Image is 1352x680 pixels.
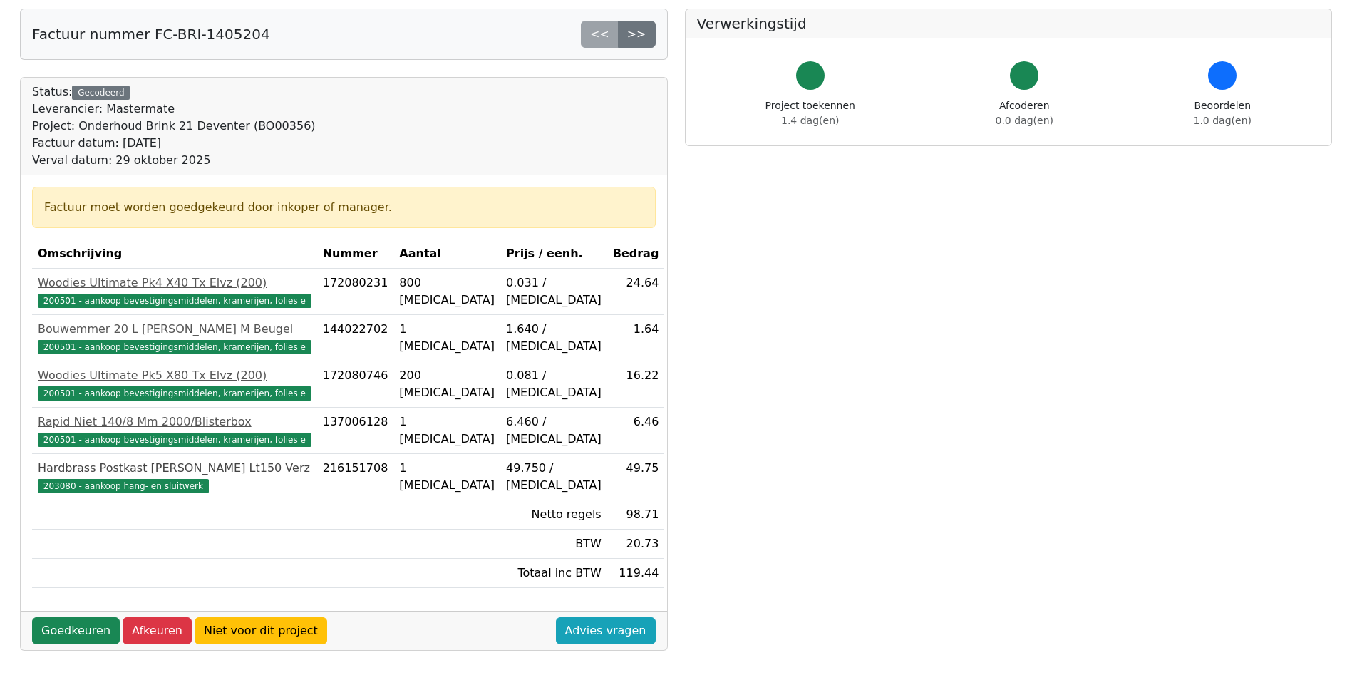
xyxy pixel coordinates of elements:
[506,460,602,494] div: 49.750 / [MEDICAL_DATA]
[399,367,495,401] div: 200 [MEDICAL_DATA]
[996,115,1053,126] span: 0.0 dag(en)
[500,239,607,269] th: Prijs / eenh.
[556,617,656,644] a: Advies vragen
[607,559,665,588] td: 119.44
[500,530,607,559] td: BTW
[765,98,855,128] div: Project toekennen
[195,617,327,644] a: Niet voor dit project
[32,26,270,43] h5: Factuur nummer FC-BRI-1405204
[38,386,311,401] span: 200501 - aankoop bevestigingsmiddelen, kramerijen, folies e
[500,559,607,588] td: Totaal inc BTW
[44,199,644,216] div: Factuur moet worden goedgekeurd door inkoper of manager.
[32,83,316,169] div: Status:
[607,361,665,408] td: 16.22
[781,115,839,126] span: 1.4 dag(en)
[607,239,665,269] th: Bedrag
[607,315,665,361] td: 1.64
[32,118,316,135] div: Project: Onderhoud Brink 21 Deventer (BO00356)
[399,413,495,448] div: 1 [MEDICAL_DATA]
[996,98,1053,128] div: Afcoderen
[506,321,602,355] div: 1.640 / [MEDICAL_DATA]
[697,15,1321,32] h5: Verwerkingstijd
[32,135,316,152] div: Factuur datum: [DATE]
[72,86,130,100] div: Gecodeerd
[399,321,495,355] div: 1 [MEDICAL_DATA]
[317,454,394,500] td: 216151708
[38,367,311,384] div: Woodies Ultimate Pk5 X80 Tx Elvz (200)
[506,413,602,448] div: 6.460 / [MEDICAL_DATA]
[38,321,311,355] a: Bouwemmer 20 L [PERSON_NAME] M Beugel200501 - aankoop bevestigingsmiddelen, kramerijen, folies e
[607,530,665,559] td: 20.73
[38,460,311,494] a: Hardbrass Postkast [PERSON_NAME] Lt150 Verz203080 - aankoop hang- en sluitwerk
[607,269,665,315] td: 24.64
[32,152,316,169] div: Verval datum: 29 oktober 2025
[38,274,311,292] div: Woodies Ultimate Pk4 X40 Tx Elvz (200)
[38,367,311,401] a: Woodies Ultimate Pk5 X80 Tx Elvz (200)200501 - aankoop bevestigingsmiddelen, kramerijen, folies e
[317,239,394,269] th: Nummer
[399,460,495,494] div: 1 [MEDICAL_DATA]
[607,408,665,454] td: 6.46
[393,239,500,269] th: Aantal
[506,274,602,309] div: 0.031 / [MEDICAL_DATA]
[38,274,311,309] a: Woodies Ultimate Pk4 X40 Tx Elvz (200)200501 - aankoop bevestigingsmiddelen, kramerijen, folies e
[317,269,394,315] td: 172080231
[32,239,317,269] th: Omschrijving
[38,479,209,493] span: 203080 - aankoop hang- en sluitwerk
[38,321,311,338] div: Bouwemmer 20 L [PERSON_NAME] M Beugel
[317,361,394,408] td: 172080746
[500,500,607,530] td: Netto regels
[399,274,495,309] div: 800 [MEDICAL_DATA]
[1194,98,1252,128] div: Beoordelen
[38,413,311,448] a: Rapid Niet 140/8 Mm 2000/Blisterbox200501 - aankoop bevestigingsmiddelen, kramerijen, folies e
[32,101,316,118] div: Leverancier: Mastermate
[38,340,311,354] span: 200501 - aankoop bevestigingsmiddelen, kramerijen, folies e
[38,413,311,431] div: Rapid Niet 140/8 Mm 2000/Blisterbox
[607,454,665,500] td: 49.75
[38,460,311,477] div: Hardbrass Postkast [PERSON_NAME] Lt150 Verz
[1194,115,1252,126] span: 1.0 dag(en)
[317,315,394,361] td: 144022702
[38,433,311,447] span: 200501 - aankoop bevestigingsmiddelen, kramerijen, folies e
[32,617,120,644] a: Goedkeuren
[317,408,394,454] td: 137006128
[618,21,656,48] a: >>
[506,367,602,401] div: 0.081 / [MEDICAL_DATA]
[607,500,665,530] td: 98.71
[123,617,192,644] a: Afkeuren
[38,294,311,308] span: 200501 - aankoop bevestigingsmiddelen, kramerijen, folies e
